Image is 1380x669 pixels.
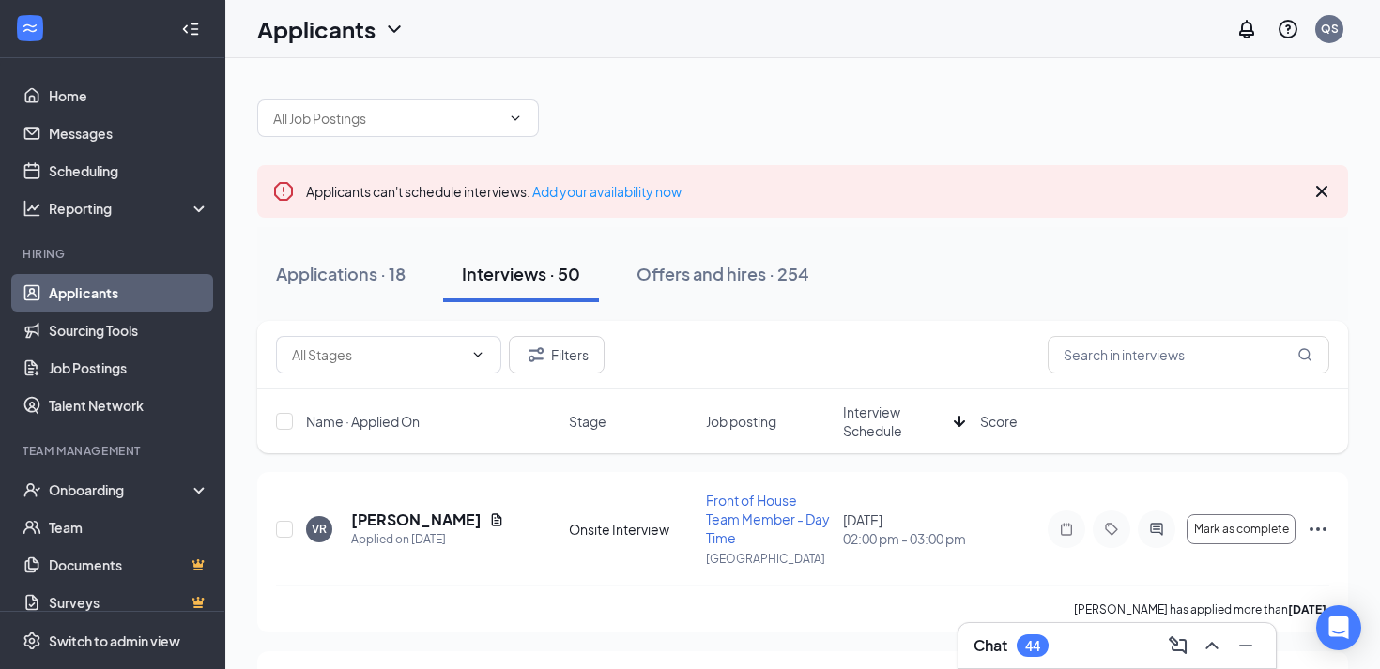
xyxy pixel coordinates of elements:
svg: ArrowDown [948,410,971,433]
span: Applicants can't schedule interviews. [306,183,682,200]
svg: WorkstreamLogo [21,19,39,38]
input: Search in interviews [1048,336,1329,373]
div: Offers and hires · 254 [636,262,809,285]
button: ComposeMessage [1163,631,1193,661]
span: Interview Schedule [843,403,946,440]
span: Mark as complete [1194,523,1289,536]
span: Front of House Team Member - Day Time [706,492,830,546]
div: Switch to admin view [49,631,180,650]
div: Open Intercom Messenger [1316,605,1361,650]
h5: [PERSON_NAME] [351,509,482,530]
div: 44 [1025,638,1040,654]
button: Filter Filters [509,336,605,373]
h3: Chat [974,635,1007,656]
svg: ComposeMessage [1167,634,1189,657]
span: Stage [569,412,606,431]
svg: Error [272,180,295,203]
span: 02:00 pm - 03:00 pm [843,529,969,548]
a: Home [49,77,209,114]
svg: MagnifyingGlass [1297,347,1312,362]
svg: ChevronUp [1201,634,1223,657]
svg: ChevronDown [508,111,523,126]
button: Mark as complete [1187,514,1296,544]
a: Sourcing Tools [49,312,209,349]
b: [DATE] [1288,602,1326,616]
div: Reporting [49,199,210,218]
p: [GEOGRAPHIC_DATA] [706,551,832,567]
a: Job Postings [49,349,209,387]
div: Applications · 18 [276,262,406,285]
span: Job posting [706,412,776,431]
svg: ActiveChat [1145,522,1168,537]
div: VR [312,521,327,537]
svg: Tag [1100,522,1123,537]
a: Team [49,509,209,546]
a: SurveysCrown [49,584,209,621]
div: Team Management [23,443,206,459]
div: Onboarding [49,480,193,499]
svg: Note [1055,522,1078,537]
input: All Job Postings [273,108,500,129]
svg: Settings [23,631,41,650]
a: Talent Network [49,387,209,424]
div: Applied on [DATE] [351,530,504,549]
div: [DATE] [843,510,969,548]
span: Name · Applied On [306,412,420,431]
div: Hiring [23,246,206,262]
input: All Stages [292,344,463,365]
h1: Applicants [257,13,376,45]
svg: Notifications [1235,18,1258,40]
a: Scheduling [49,152,209,190]
svg: UserCheck [23,480,41,499]
svg: ChevronDown [470,347,485,362]
a: Messages [49,114,209,152]
button: Minimize [1231,631,1261,661]
div: QS [1321,21,1339,37]
svg: ChevronDown [383,18,406,40]
svg: Analysis [23,199,41,218]
div: Interviews · 50 [462,262,580,285]
a: Add your availability now [532,183,682,200]
svg: Minimize [1234,634,1257,657]
svg: Cross [1311,180,1333,203]
div: Onsite Interview [569,520,695,539]
svg: QuestionInfo [1277,18,1299,40]
svg: Filter [525,343,547,366]
a: DocumentsCrown [49,546,209,584]
p: [PERSON_NAME] has applied more than . [1074,601,1329,617]
svg: Ellipses [1307,518,1329,540]
button: ChevronUp [1197,631,1227,661]
svg: Collapse [181,20,200,38]
svg: Document [489,512,504,527]
a: Applicants [49,274,209,312]
span: Score [980,412,1018,431]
